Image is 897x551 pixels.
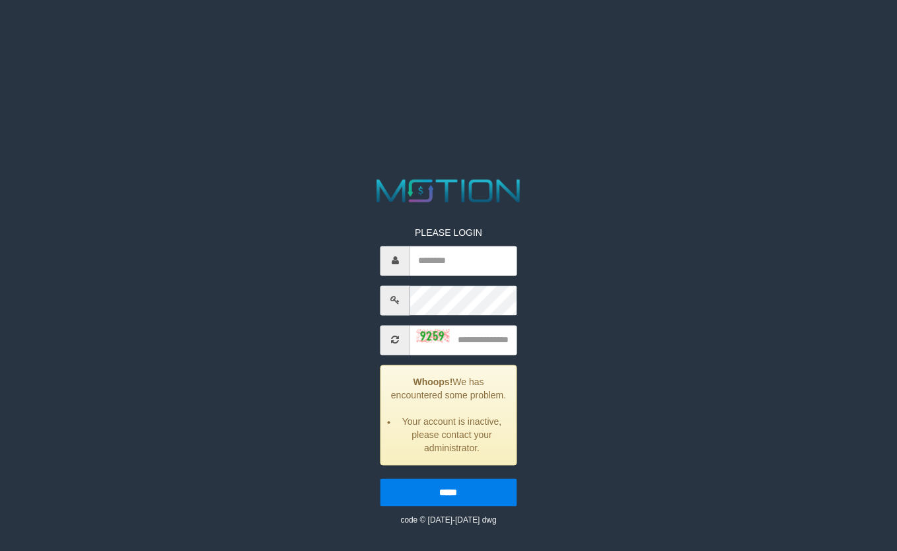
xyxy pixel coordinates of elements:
img: MOTION_logo.png [370,175,527,206]
div: We has encountered some problem. [380,365,517,465]
img: captcha [417,330,450,343]
li: Your account is inactive, please contact your administrator. [398,415,506,455]
strong: Whoops! [413,377,452,387]
small: code © [DATE]-[DATE] dwg [400,515,496,525]
p: PLEASE LOGIN [380,226,517,239]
